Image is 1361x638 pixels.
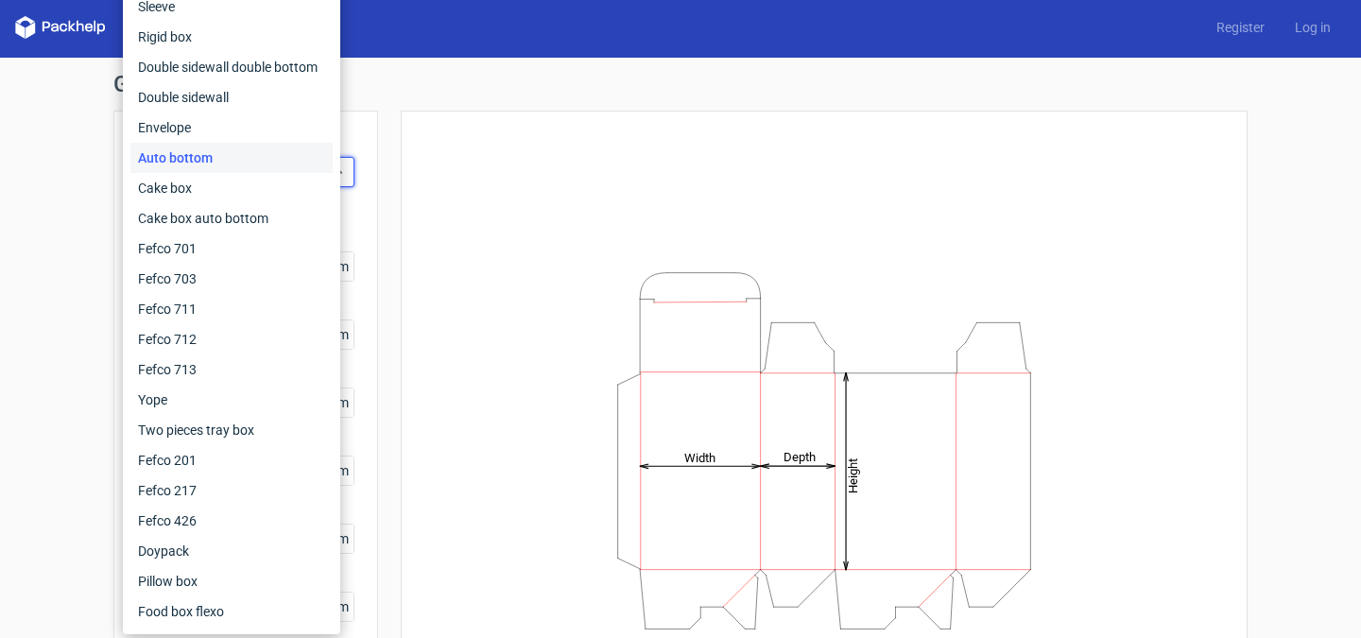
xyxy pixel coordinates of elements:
div: Food box flexo [130,596,333,627]
tspan: Depth [784,450,816,464]
tspan: Height [846,457,860,492]
div: Cake box auto bottom [130,203,333,233]
div: Fefco 701 [130,233,333,264]
div: Fefco 713 [130,354,333,385]
div: Fefco 201 [130,445,333,475]
tspan: Width [684,450,715,464]
div: Auto bottom [130,143,333,173]
div: Fefco 426 [130,506,333,536]
div: Fefco 711 [130,294,333,324]
div: Envelope [130,112,333,143]
h1: Generate new dieline [113,73,1248,95]
div: Double sidewall [130,82,333,112]
div: Yope [130,385,333,415]
div: Pillow box [130,566,333,596]
div: Fefco 712 [130,324,333,354]
a: Log in [1280,18,1346,37]
div: Cake box [130,173,333,203]
div: Fefco 703 [130,264,333,294]
a: Register [1201,18,1280,37]
div: Two pieces tray box [130,415,333,445]
div: Rigid box [130,22,333,52]
div: Doypack [130,536,333,566]
div: Fefco 217 [130,475,333,506]
div: Double sidewall double bottom [130,52,333,82]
